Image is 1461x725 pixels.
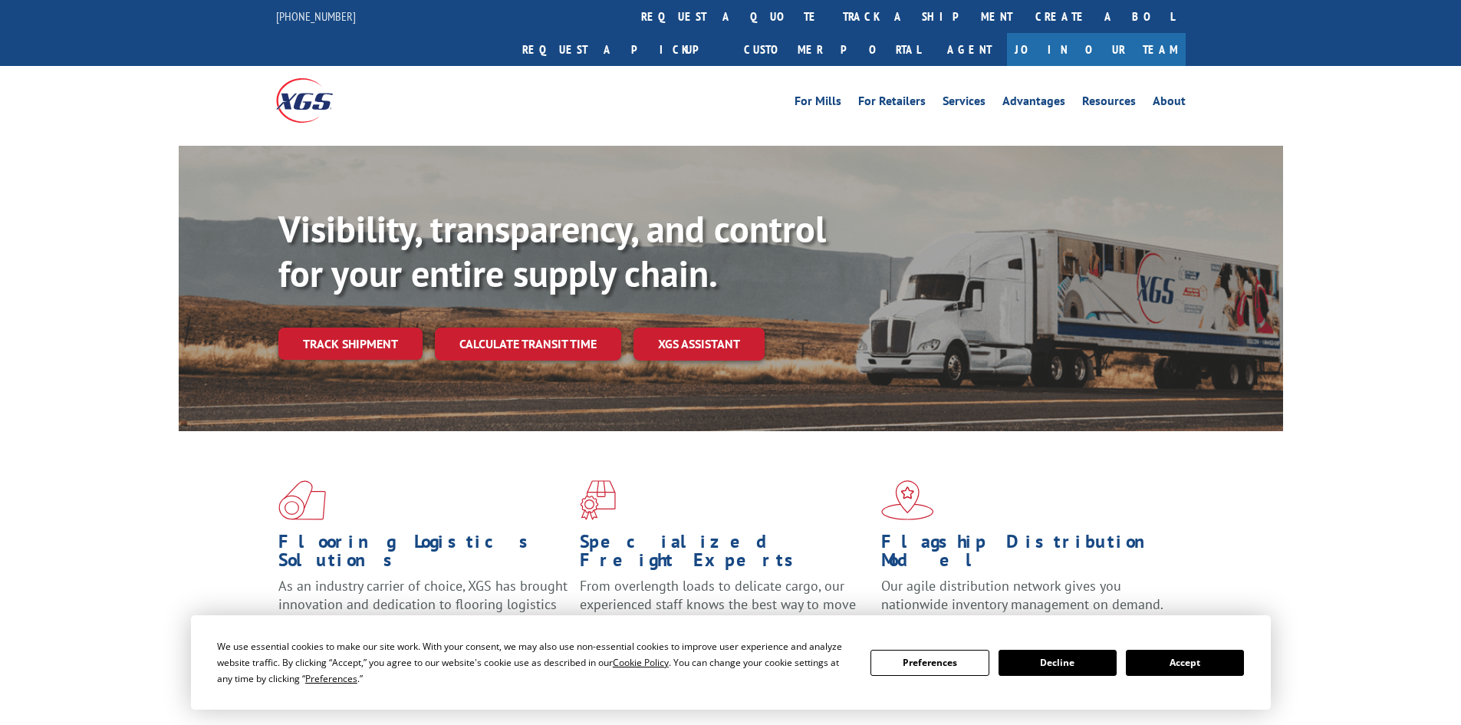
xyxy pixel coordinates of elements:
a: For Mills [795,95,841,112]
img: xgs-icon-total-supply-chain-intelligence-red [278,480,326,520]
h1: Flagship Distribution Model [881,532,1171,577]
button: Decline [999,650,1117,676]
a: Request a pickup [511,33,732,66]
button: Preferences [870,650,989,676]
a: Advantages [1002,95,1065,112]
a: Calculate transit time [435,328,621,361]
a: About [1153,95,1186,112]
a: Services [943,95,986,112]
a: Customer Portal [732,33,932,66]
span: Cookie Policy [613,656,669,669]
a: XGS ASSISTANT [633,328,765,361]
div: Cookie Consent Prompt [191,615,1271,710]
a: [PHONE_NUMBER] [276,8,356,24]
span: Our agile distribution network gives you nationwide inventory management on demand. [881,577,1163,613]
span: As an industry carrier of choice, XGS has brought innovation and dedication to flooring logistics... [278,577,568,631]
a: Resources [1082,95,1136,112]
img: xgs-icon-flagship-distribution-model-red [881,480,934,520]
a: Track shipment [278,328,423,360]
h1: Specialized Freight Experts [580,532,870,577]
a: Join Our Team [1007,33,1186,66]
img: xgs-icon-focused-on-flooring-red [580,480,616,520]
a: For Retailers [858,95,926,112]
a: Agent [932,33,1007,66]
b: Visibility, transparency, and control for your entire supply chain. [278,205,826,297]
span: Preferences [305,672,357,685]
h1: Flooring Logistics Solutions [278,532,568,577]
button: Accept [1126,650,1244,676]
div: We use essential cookies to make our site work. With your consent, we may also use non-essential ... [217,638,852,687]
p: From overlength loads to delicate cargo, our experienced staff knows the best way to move your fr... [580,577,870,645]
